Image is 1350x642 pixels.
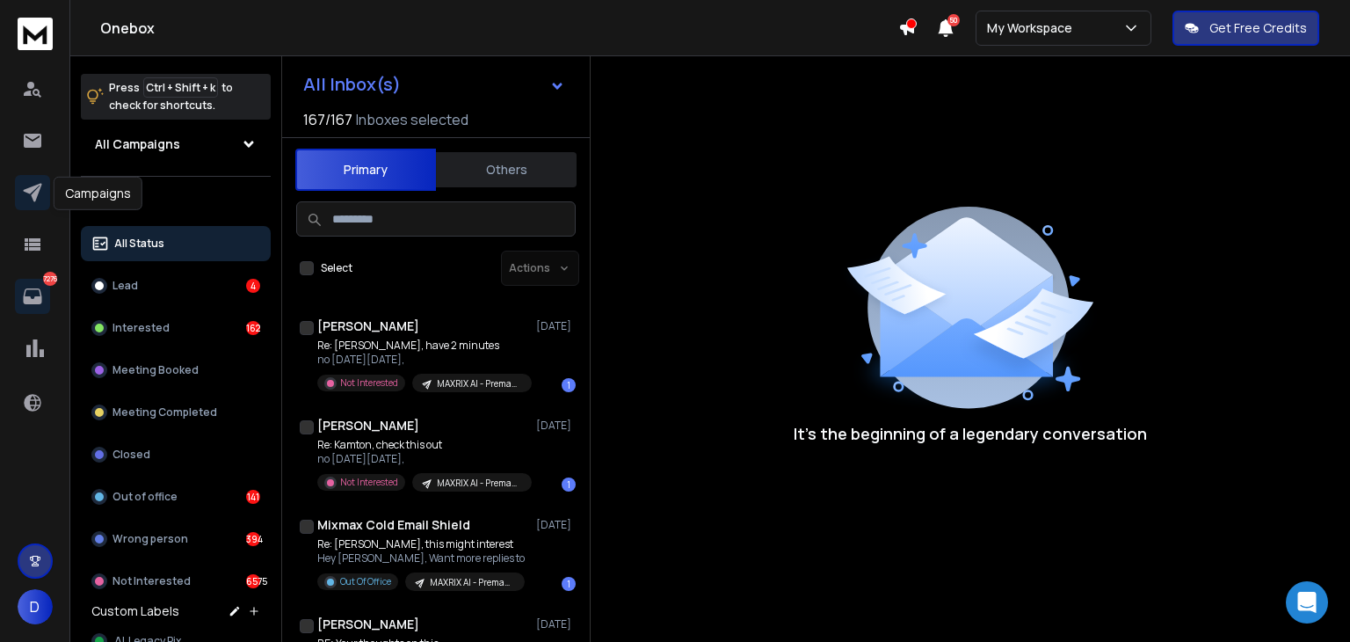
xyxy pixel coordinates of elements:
div: 6575 [246,574,260,588]
p: no [DATE][DATE], [317,452,528,466]
button: Closed [81,437,271,472]
p: MAXRIX AI - Premade - Investment Planning & MG [437,377,521,390]
h1: [PERSON_NAME] [317,317,419,335]
h1: All Campaigns [95,135,180,153]
button: Primary [295,149,436,191]
p: [DATE] [536,617,576,631]
h1: All Inbox(s) [303,76,401,93]
button: Others [436,150,577,189]
button: Not Interested6575 [81,564,271,599]
a: 7276 [15,279,50,314]
span: 50 [947,14,960,26]
p: MAXRIX AI - Premade Stocks and Bonds [430,576,514,589]
p: Meeting Booked [112,363,199,377]
p: Hey [PERSON_NAME], Want more replies to [317,551,525,565]
button: Lead4 [81,268,271,303]
button: Meeting Booked [81,353,271,388]
p: Re: Kamton, check this out [317,438,528,452]
p: [DATE] [536,319,576,333]
div: 394 [246,532,260,546]
p: My Workspace [987,19,1079,37]
p: Re: [PERSON_NAME], this might interest [317,537,525,551]
p: It’s the beginning of a legendary conversation [794,421,1147,446]
button: Out of office141 [81,479,271,514]
div: Open Intercom Messenger [1286,581,1328,624]
p: Not Interested [340,476,398,489]
h3: Inboxes selected [356,109,468,130]
p: Out Of Office [340,575,391,588]
label: Select [321,261,352,275]
p: MAXRIX AI - Premade Stocks and Bonds [437,477,521,490]
h1: [PERSON_NAME] [317,417,419,434]
button: All Inbox(s) [289,67,579,102]
button: Interested162 [81,310,271,346]
p: All Status [114,237,164,251]
p: no [DATE][DATE], [317,353,528,367]
p: Press to check for shortcuts. [109,79,233,114]
h1: Onebox [100,18,898,39]
div: 1 [562,378,576,392]
p: Not Interested [112,574,191,588]
p: Interested [112,321,170,335]
div: Campaigns [54,177,142,210]
p: [DATE] [536,419,576,433]
p: Out of office [112,490,178,504]
div: 141 [246,490,260,504]
button: Get Free Credits [1172,11,1319,46]
div: 4 [246,279,260,293]
h1: Mixmax Cold Email Shield [317,516,470,534]
button: D [18,589,53,624]
p: Re: [PERSON_NAME], have 2 minutes [317,339,528,353]
button: Meeting Completed [81,395,271,430]
p: Lead [112,279,138,293]
div: 1 [562,478,576,492]
p: Wrong person [112,532,188,546]
h3: Filters [81,191,271,215]
p: [DATE] [536,518,576,532]
button: All Campaigns [81,127,271,162]
h3: Custom Labels [91,602,179,620]
span: 167 / 167 [303,109,352,130]
p: 7276 [43,272,57,286]
img: logo [18,18,53,50]
p: Closed [112,448,150,462]
div: 162 [246,321,260,335]
p: Not Interested [340,376,398,390]
p: Get Free Credits [1209,19,1307,37]
button: All Status [81,226,271,261]
span: Ctrl + Shift + k [143,77,218,98]
div: 1 [562,577,576,591]
button: Wrong person394 [81,522,271,557]
h1: [PERSON_NAME] [317,616,419,633]
p: Meeting Completed [112,405,217,419]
